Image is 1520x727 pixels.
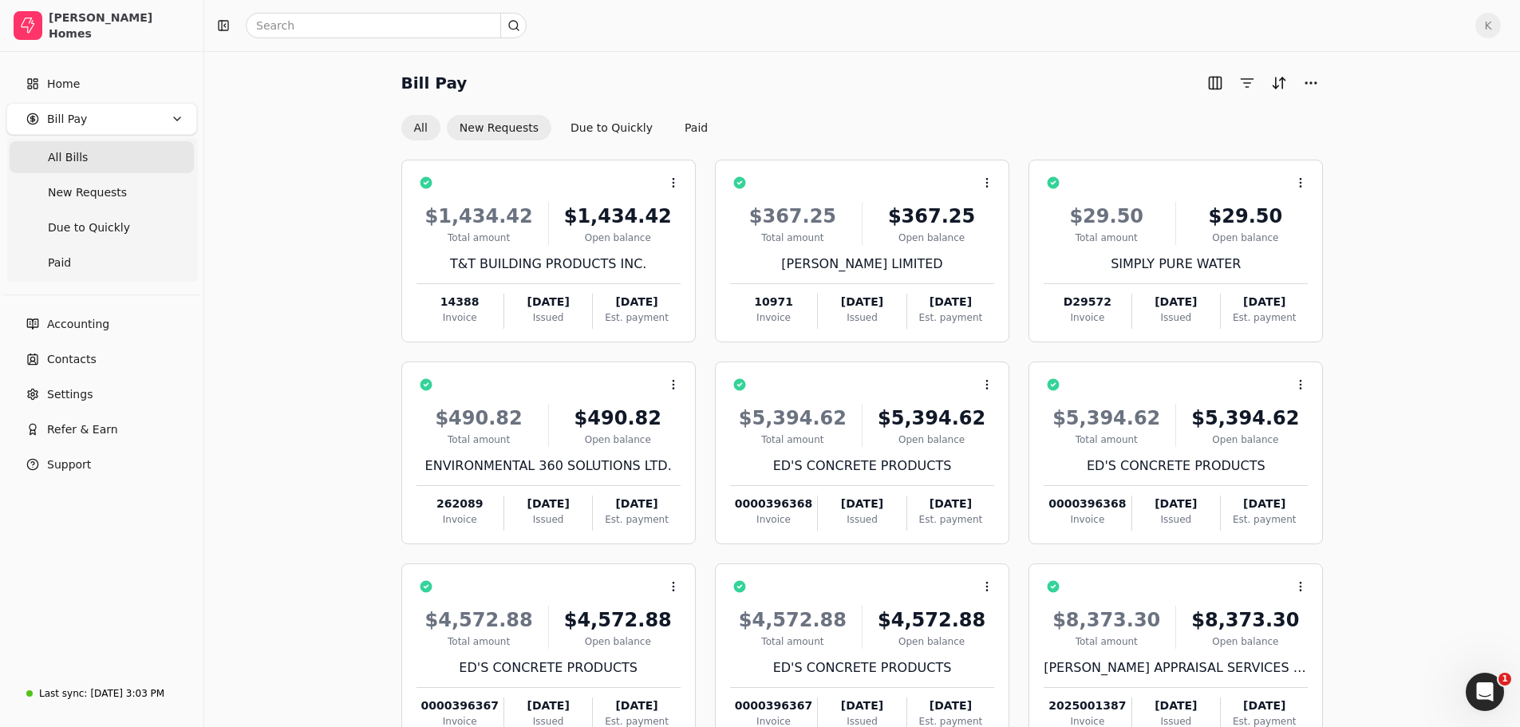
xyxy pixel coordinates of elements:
[555,231,681,245] div: Open balance
[730,310,817,325] div: Invoice
[417,512,503,527] div: Invoice
[1044,310,1131,325] div: Invoice
[417,433,542,447] div: Total amount
[1221,697,1308,714] div: [DATE]
[417,231,542,245] div: Total amount
[1044,404,1169,433] div: $5,394.62
[1221,294,1308,310] div: [DATE]
[1182,606,1308,634] div: $8,373.30
[869,634,994,649] div: Open balance
[1182,202,1308,231] div: $29.50
[907,697,994,714] div: [DATE]
[47,421,118,438] span: Refer & Earn
[672,115,721,140] button: Paid
[1132,697,1220,714] div: [DATE]
[504,496,592,512] div: [DATE]
[1132,310,1220,325] div: Issued
[47,316,109,333] span: Accounting
[555,606,681,634] div: $4,572.88
[1044,697,1131,714] div: 2025001387
[1182,404,1308,433] div: $5,394.62
[47,351,97,368] span: Contacts
[593,310,680,325] div: Est. payment
[869,202,994,231] div: $367.25
[869,404,994,433] div: $5,394.62
[818,294,906,310] div: [DATE]
[6,103,197,135] button: Bill Pay
[1221,310,1308,325] div: Est. payment
[730,697,817,714] div: 0000396367
[48,149,88,166] span: All Bills
[47,456,91,473] span: Support
[417,404,542,433] div: $490.82
[10,176,194,208] a: New Requests
[730,634,855,649] div: Total amount
[1466,673,1504,711] iframe: Intercom live chat
[1044,496,1131,512] div: 0000396368
[593,496,680,512] div: [DATE]
[47,76,80,93] span: Home
[6,308,197,340] a: Accounting
[6,448,197,480] button: Support
[1182,231,1308,245] div: Open balance
[1266,70,1292,96] button: Sort
[818,310,906,325] div: Issued
[730,496,817,512] div: 0000396368
[6,413,197,445] button: Refer & Earn
[47,111,87,128] span: Bill Pay
[730,294,817,310] div: 10971
[1044,634,1169,649] div: Total amount
[417,255,681,274] div: T&T BUILDING PRODUCTS INC.
[730,433,855,447] div: Total amount
[593,512,680,527] div: Est. payment
[1044,433,1169,447] div: Total amount
[417,634,542,649] div: Total amount
[504,310,592,325] div: Issued
[48,184,127,201] span: New Requests
[90,686,164,701] div: [DATE] 3:03 PM
[1044,255,1308,274] div: SIMPLY PURE WATER
[907,496,994,512] div: [DATE]
[730,512,817,527] div: Invoice
[1475,13,1501,38] button: K
[6,378,197,410] a: Settings
[558,115,665,140] button: Due to Quickly
[417,310,503,325] div: Invoice
[869,606,994,634] div: $4,572.88
[504,512,592,527] div: Issued
[730,658,994,678] div: ED'S CONCRETE PRODUCTS
[10,211,194,243] a: Due to Quickly
[6,343,197,375] a: Contacts
[401,115,440,140] button: All
[417,606,542,634] div: $4,572.88
[869,433,994,447] div: Open balance
[1221,512,1308,527] div: Est. payment
[730,231,855,245] div: Total amount
[504,294,592,310] div: [DATE]
[1132,294,1220,310] div: [DATE]
[10,247,194,279] a: Paid
[730,606,855,634] div: $4,572.88
[417,496,503,512] div: 262089
[447,115,551,140] button: New Requests
[1044,658,1308,678] div: [PERSON_NAME] APPRAISAL SERVICES INC.
[1044,202,1169,231] div: $29.50
[504,697,592,714] div: [DATE]
[1132,512,1220,527] div: Issued
[417,456,681,476] div: ENVIRONMENTAL 360 SOLUTIONS LTD.
[1182,433,1308,447] div: Open balance
[47,386,93,403] span: Settings
[401,70,468,96] h2: Bill Pay
[6,68,197,100] a: Home
[593,697,680,714] div: [DATE]
[1498,673,1511,686] span: 1
[593,294,680,310] div: [DATE]
[1044,294,1131,310] div: D29572
[1182,634,1308,649] div: Open balance
[818,496,906,512] div: [DATE]
[818,697,906,714] div: [DATE]
[48,255,71,271] span: Paid
[1298,70,1324,96] button: More
[555,202,681,231] div: $1,434.42
[730,255,994,274] div: [PERSON_NAME] LIMITED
